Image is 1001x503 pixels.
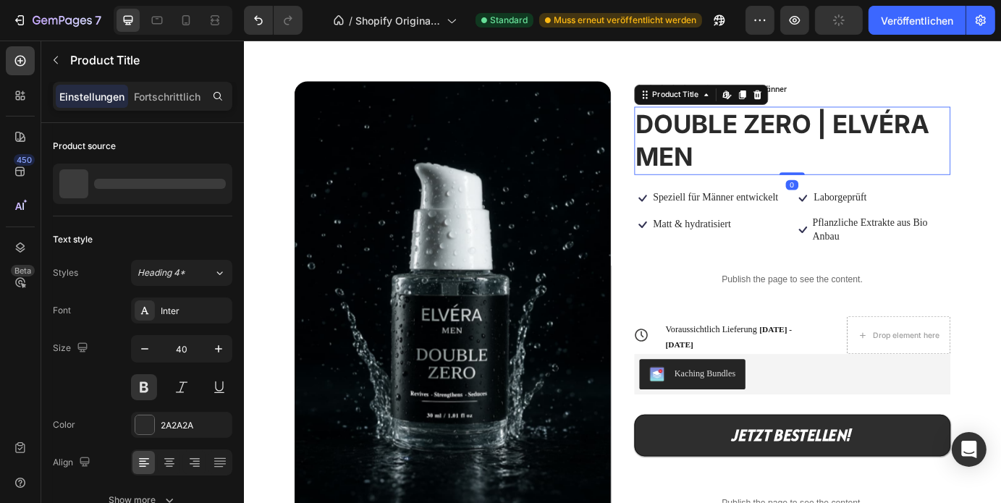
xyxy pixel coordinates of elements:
[53,453,93,473] div: Align
[53,233,93,246] div: Text style
[161,305,229,318] div: Inter
[355,14,440,42] font: Shopify Original Home-Vorlage
[95,13,101,28] font: 7
[134,90,200,103] font: Fortschrittlich
[448,76,811,154] h1: DOUBLE ZERO | ELVÉRA MEN
[448,429,811,477] button: JETZT BESTELLEN!
[454,365,576,400] button: Kaching Bundles
[53,339,91,358] div: Size
[722,332,798,344] div: Drop element here
[494,374,565,389] div: Kaching Bundles
[466,56,525,69] div: Product Title
[952,432,987,467] div: Öffnen Sie den Intercom Messenger
[465,374,483,392] img: KachingBundles.png
[490,14,528,25] font: Standard
[14,266,31,276] font: Beta
[131,260,232,286] button: Heading 4*
[869,6,966,35] button: Veröffentlichen
[53,418,75,431] div: Color
[554,14,696,25] font: Muss erneut veröffentlicht werden
[654,173,714,188] p: Laborgeprüft
[622,160,636,172] div: 0
[518,47,625,64] div: Rich Text Editor. Editing area: main
[349,14,352,27] font: /
[138,266,185,279] span: Heading 4*
[161,419,229,432] div: 2A2A2A
[17,155,32,165] font: 450
[244,41,1001,503] iframe: Designbereich
[70,51,227,69] p: Product Title
[470,173,614,188] p: Speziell für Männer entwickelt
[652,202,811,232] p: Pflanzliche Extrakte aus Bio Anbau
[470,203,559,219] p: Matt & hydratisiert
[519,48,624,63] p: 836+ zufriedene Männer
[53,304,71,317] div: Font
[448,266,811,282] p: Publish the page to see the content.
[484,326,589,337] span: Voraussichtlich Lieferung
[53,266,78,279] div: Styles
[881,14,953,27] font: Veröffentlichen
[6,6,108,35] button: 7
[59,90,124,103] font: Einstellungen
[244,6,303,35] div: Rückgängig/Wiederholen
[559,441,699,465] div: JETZT BESTELLEN!
[53,140,116,153] div: Product source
